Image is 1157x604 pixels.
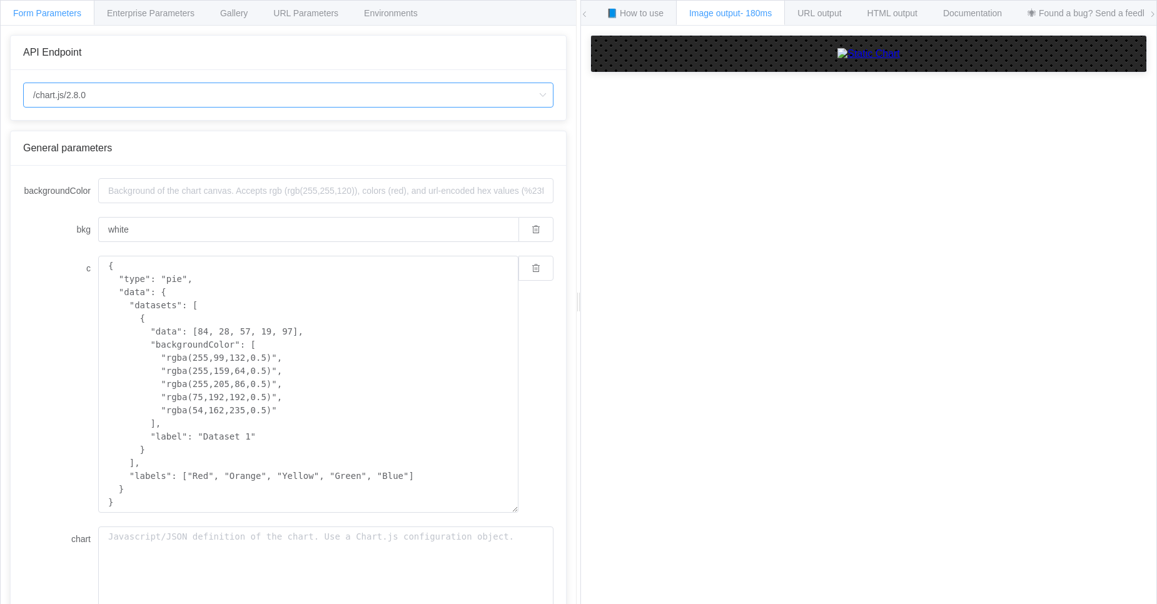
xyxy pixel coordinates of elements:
span: HTML output [867,8,917,18]
span: Documentation [943,8,1002,18]
span: URL Parameters [273,8,338,18]
span: Enterprise Parameters [107,8,195,18]
span: Environments [364,8,418,18]
label: backgroundColor [23,178,98,203]
span: General parameters [23,143,112,153]
label: c [23,256,98,281]
span: Gallery [220,8,248,18]
span: 📘 How to use [607,8,664,18]
span: URL output [797,8,841,18]
input: Background of the chart canvas. Accepts rgb (rgb(255,255,120)), colors (red), and url-encoded hex... [98,217,518,242]
label: chart [23,526,98,551]
span: Form Parameters [13,8,81,18]
span: Image output [689,8,772,18]
label: bkg [23,217,98,242]
input: Background of the chart canvas. Accepts rgb (rgb(255,255,120)), colors (red), and url-encoded hex... [98,178,553,203]
span: API Endpoint [23,47,81,58]
span: - 180ms [740,8,772,18]
input: Select [23,83,553,108]
a: Static Chart [604,48,1134,59]
img: Static Chart [837,48,900,59]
